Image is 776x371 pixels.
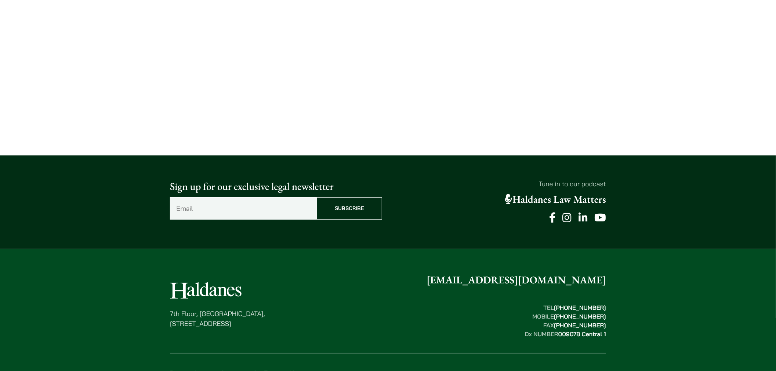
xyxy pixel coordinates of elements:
input: Email [170,197,317,220]
mark: 009078 Central 1 [558,330,606,338]
p: Tune in to our podcast [394,179,606,189]
mark: [PHONE_NUMBER] [554,322,606,329]
a: Haldanes Law Matters [505,193,606,206]
mark: [PHONE_NUMBER] [554,313,606,320]
mark: [PHONE_NUMBER] [554,304,606,311]
a: [EMAIL_ADDRESS][DOMAIN_NAME] [427,273,606,287]
input: Subscribe [317,197,382,220]
p: 7th Floor, [GEOGRAPHIC_DATA], [STREET_ADDRESS] [170,309,265,328]
img: Logo of Haldanes [170,282,242,299]
strong: TEL MOBILE FAX Dx NUMBER [525,304,606,338]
